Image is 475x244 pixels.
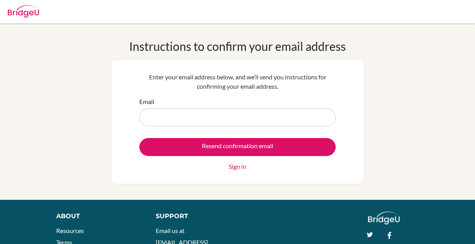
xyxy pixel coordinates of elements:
[139,72,336,91] p: Enter your email address below, and we’ll send you instructions for confirming your email address.
[156,212,230,221] div: Support
[56,227,84,234] a: Resources
[8,5,39,18] img: Bridge-U
[56,212,138,221] div: About
[129,39,346,53] h1: Instructions to confirm your email address
[139,97,154,106] label: Email
[139,138,336,156] input: Resend confirmation email
[229,162,246,171] a: Sign in
[368,212,400,224] img: logo_white@2x-f4f0deed5e89b7ecb1c2cc34c3e3d731f90f0f143d5ea2071677605dd97b5244.png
